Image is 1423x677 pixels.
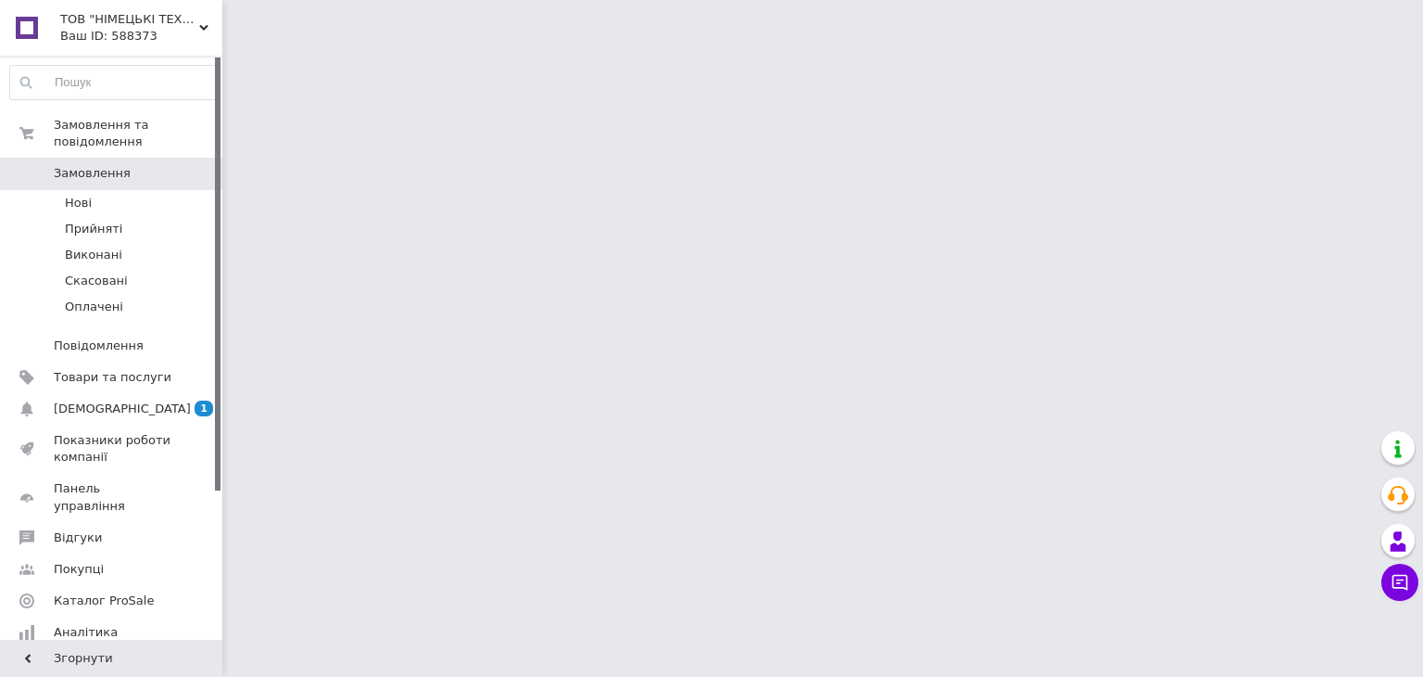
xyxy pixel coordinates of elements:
[54,432,171,466] span: Показники роботи компанії
[54,401,191,417] span: [DEMOGRAPHIC_DATA]
[65,195,92,211] span: Нові
[60,11,199,28] span: ТОВ "НІМЕЦЬКІ ТЕХНОЛОГІЇ РОЗПИЛЕННЯ"
[54,165,131,182] span: Замовлення
[60,28,222,45] div: Ваш ID: 588373
[54,117,222,150] span: Замовлення та повідомлення
[10,66,218,99] input: Пошук
[1381,564,1418,601] button: Чат з покупцем
[54,561,104,578] span: Покупці
[54,480,171,514] span: Панель управління
[54,530,102,546] span: Відгуки
[65,247,122,263] span: Виконані
[54,624,118,641] span: Аналітика
[195,401,213,416] span: 1
[65,299,123,315] span: Оплачені
[54,593,154,609] span: Каталог ProSale
[54,338,144,354] span: Повідомлення
[65,221,122,237] span: Прийняті
[54,369,171,386] span: Товари та послуги
[65,273,128,289] span: Скасовані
